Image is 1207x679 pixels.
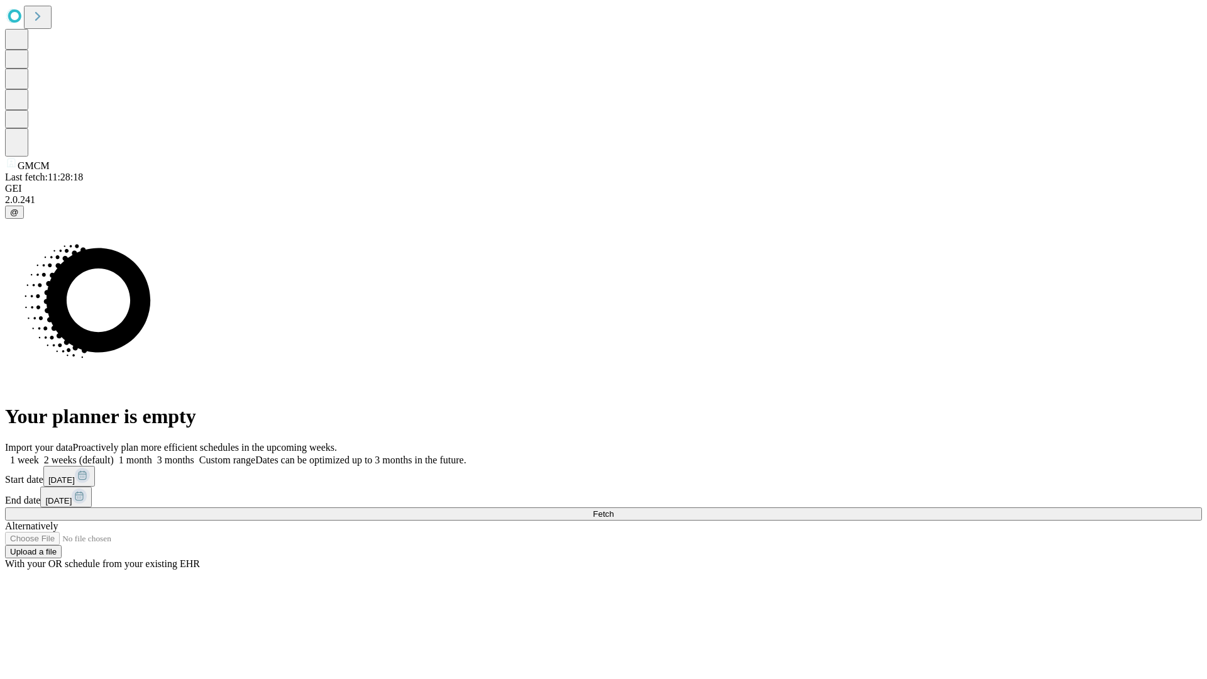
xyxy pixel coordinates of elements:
[44,455,114,465] span: 2 weeks (default)
[40,487,92,507] button: [DATE]
[5,521,58,531] span: Alternatively
[119,455,152,465] span: 1 month
[5,507,1202,521] button: Fetch
[5,194,1202,206] div: 2.0.241
[73,442,337,453] span: Proactively plan more efficient schedules in the upcoming weeks.
[10,455,39,465] span: 1 week
[5,466,1202,487] div: Start date
[43,466,95,487] button: [DATE]
[5,442,73,453] span: Import your data
[48,475,75,485] span: [DATE]
[18,160,50,171] span: GMCM
[5,183,1202,194] div: GEI
[5,405,1202,428] h1: Your planner is empty
[45,496,72,505] span: [DATE]
[5,206,24,219] button: @
[5,545,62,558] button: Upload a file
[593,509,614,519] span: Fetch
[255,455,466,465] span: Dates can be optimized up to 3 months in the future.
[199,455,255,465] span: Custom range
[5,558,200,569] span: With your OR schedule from your existing EHR
[5,172,83,182] span: Last fetch: 11:28:18
[157,455,194,465] span: 3 months
[10,207,19,217] span: @
[5,487,1202,507] div: End date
